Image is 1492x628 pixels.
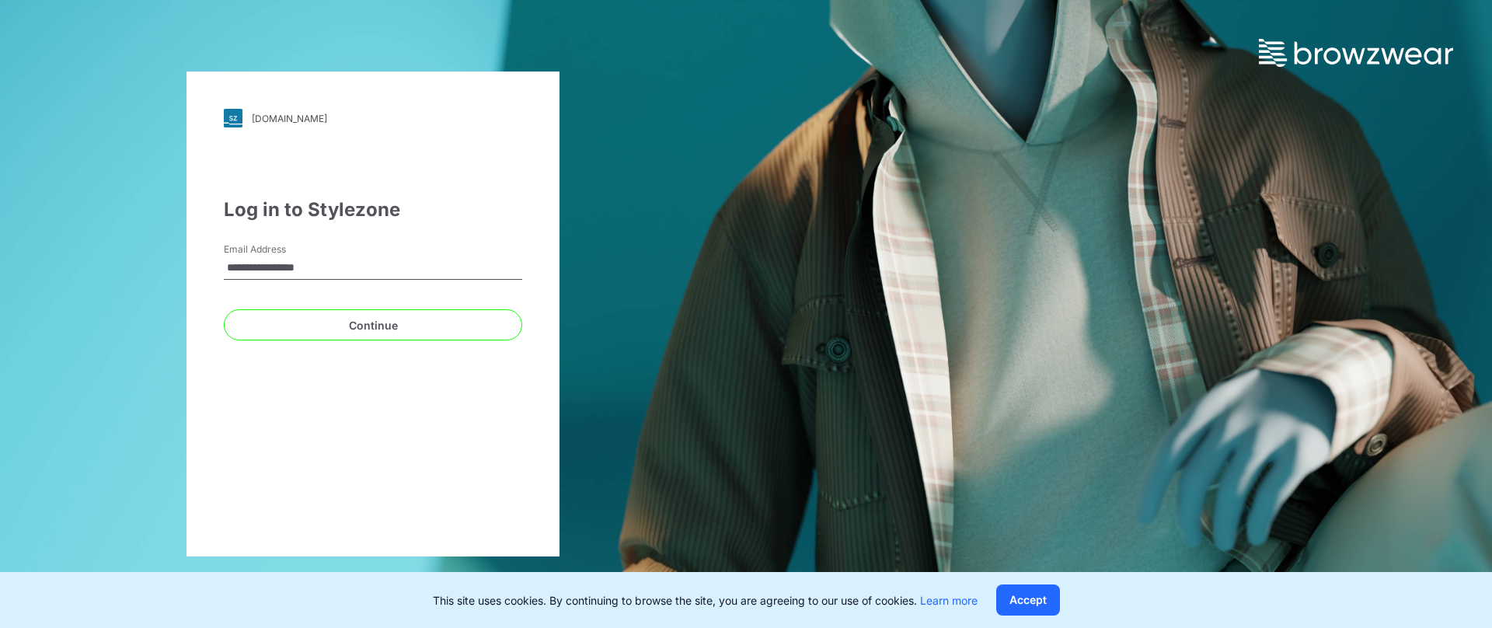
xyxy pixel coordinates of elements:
p: This site uses cookies. By continuing to browse the site, you are agreeing to our use of cookies. [433,592,978,609]
img: browzwear-logo.73288ffb.svg [1259,39,1453,67]
button: Accept [996,584,1060,616]
a: [DOMAIN_NAME] [224,109,522,127]
label: Email Address [224,242,333,256]
div: [DOMAIN_NAME] [252,113,327,124]
button: Continue [224,309,522,340]
a: Learn more [920,594,978,607]
img: svg+xml;base64,PHN2ZyB3aWR0aD0iMjgiIGhlaWdodD0iMjgiIHZpZXdCb3g9IjAgMCAyOCAyOCIgZmlsbD0ibm9uZSIgeG... [224,109,242,127]
div: Log in to Stylezone [224,196,522,224]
